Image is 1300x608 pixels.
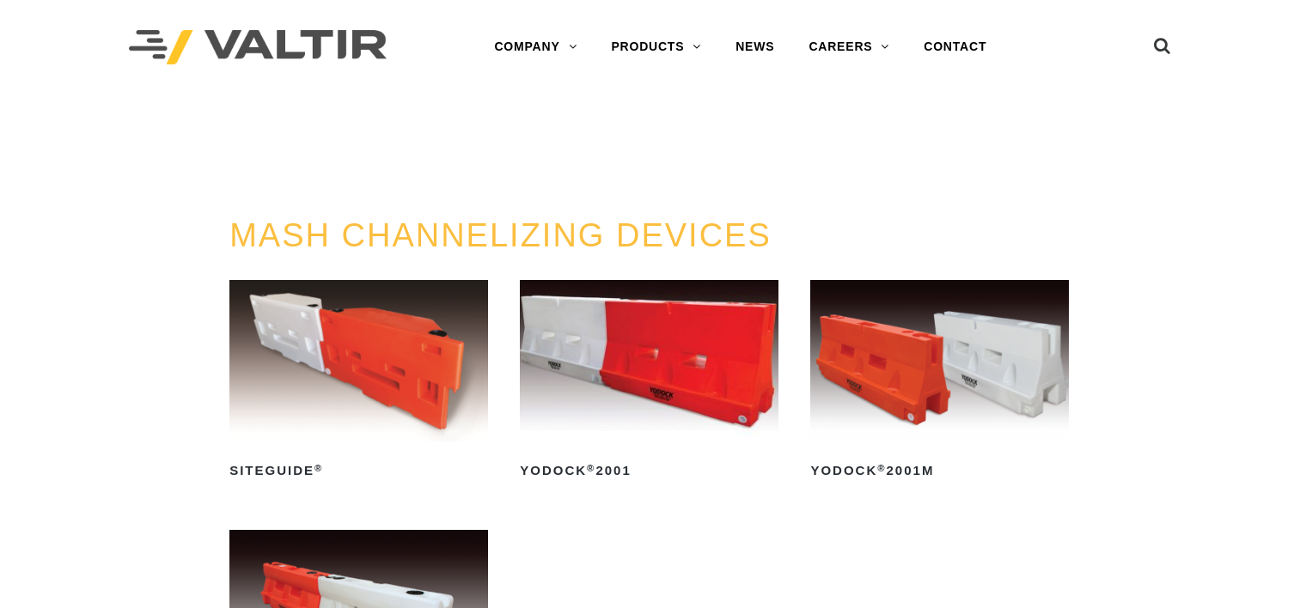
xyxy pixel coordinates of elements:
[587,463,595,473] sup: ®
[877,463,886,473] sup: ®
[520,280,778,441] img: Yodock 2001 Water Filled Barrier and Barricade
[314,463,323,473] sup: ®
[718,30,791,64] a: NEWS
[477,30,594,64] a: COMPANY
[810,280,1069,484] a: Yodock®2001M
[229,217,772,253] a: MASH CHANNELIZING DEVICES
[520,457,778,484] h2: Yodock 2001
[229,280,488,484] a: SiteGuide®
[520,280,778,484] a: Yodock®2001
[810,457,1069,484] h2: Yodock 2001M
[791,30,906,64] a: CAREERS
[229,457,488,484] h2: SiteGuide
[129,30,387,65] img: Valtir
[594,30,718,64] a: PRODUCTS
[906,30,1004,64] a: CONTACT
